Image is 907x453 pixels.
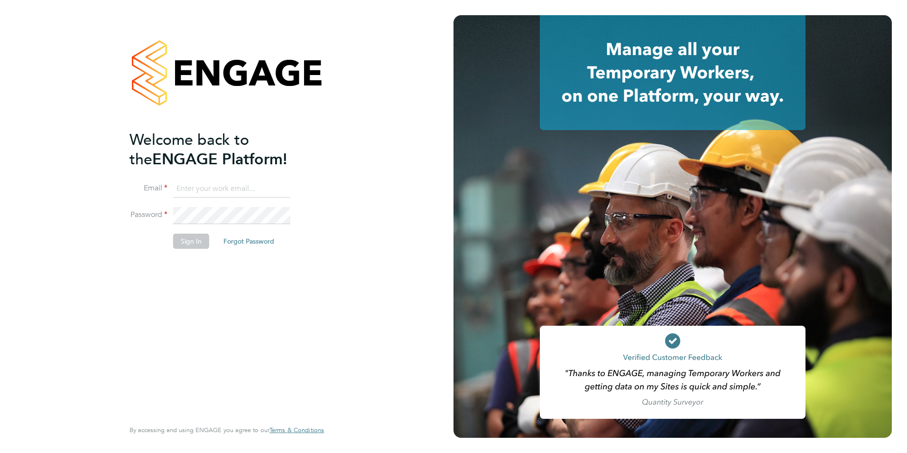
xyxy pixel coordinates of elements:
a: Terms & Conditions [269,426,324,434]
input: Enter your work email... [173,180,290,198]
button: Forgot Password [216,234,282,249]
button: Sign In [173,234,209,249]
h2: ENGAGE Platform! [130,130,315,169]
span: Welcome back to the [130,131,249,169]
span: By accessing and using ENGAGE you agree to our [130,426,324,434]
label: Email [130,183,167,193]
label: Password [130,210,167,220]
